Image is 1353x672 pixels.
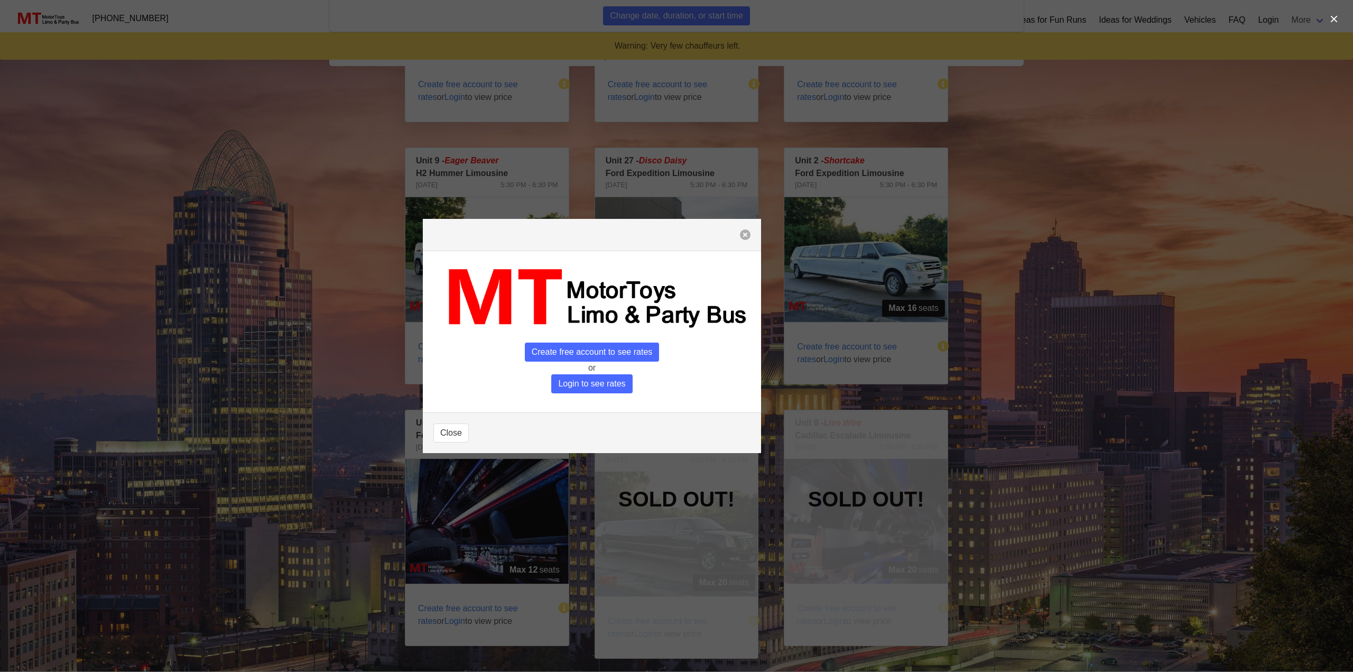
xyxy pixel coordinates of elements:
[433,424,469,443] button: Close
[525,343,660,362] span: Create free account to see rates
[433,362,750,374] p: or
[440,427,462,439] span: Close
[433,262,750,334] img: MT_logo_name.png
[551,374,632,393] span: Login to see rates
